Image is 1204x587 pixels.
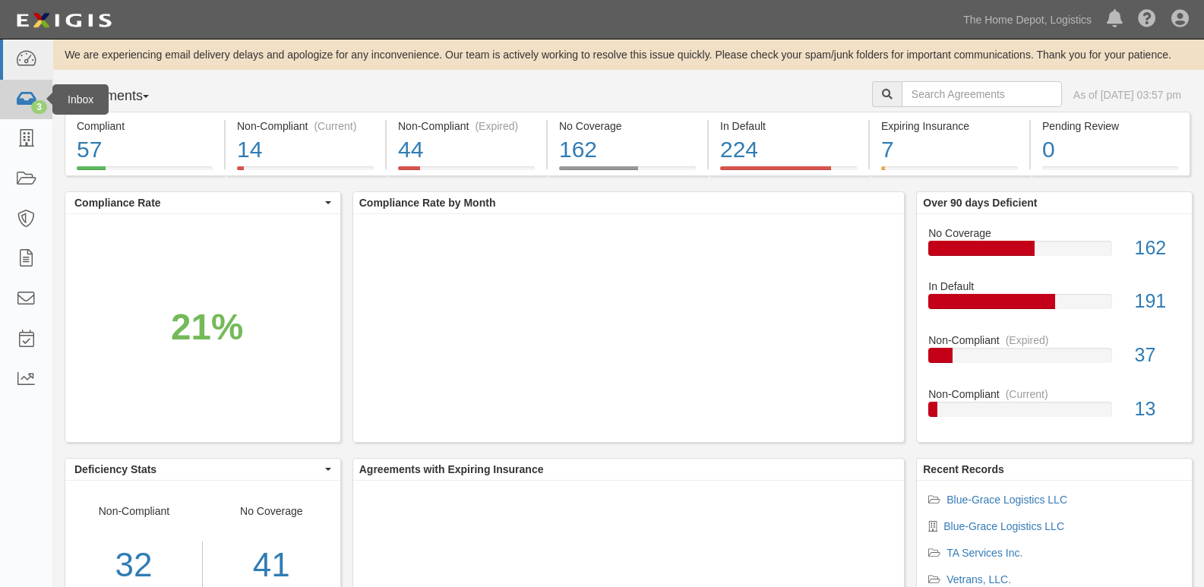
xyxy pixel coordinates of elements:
span: Compliance Rate [74,195,321,210]
div: (Expired) [1006,333,1049,348]
i: Help Center - Complianz [1138,11,1156,29]
div: Expiring Insurance [881,118,1018,134]
a: The Home Depot, Logistics [956,5,1099,35]
div: 44 [398,134,535,166]
div: 13 [1123,396,1192,423]
a: Blue-Grace Logistics LLC [943,520,1064,532]
div: 162 [1123,235,1192,262]
input: Search Agreements [902,81,1062,107]
div: 162 [559,134,696,166]
a: TA Services Inc. [946,547,1022,559]
a: Non-Compliant(Expired)44 [387,166,546,178]
div: 224 [720,134,857,166]
b: Over 90 days Deficient [923,197,1037,209]
a: In Default224 [709,166,868,178]
a: Non-Compliant(Current)14 [226,166,385,178]
a: Pending Review0 [1031,166,1190,178]
div: As of [DATE] 03:57 pm [1073,87,1181,103]
div: 191 [1123,288,1192,315]
div: We are experiencing email delivery delays and apologize for any inconvenience. Our team is active... [53,47,1204,62]
a: Blue-Grace Logistics LLC [946,494,1067,506]
button: Agreements [65,81,179,112]
div: 21% [171,301,243,353]
div: 3 [31,100,47,114]
a: Non-Compliant(Current)13 [928,387,1180,429]
a: No Coverage162 [928,226,1180,279]
b: Agreements with Expiring Insurance [359,463,544,475]
a: Expiring Insurance7 [870,166,1029,178]
div: (Current) [1006,387,1048,402]
a: Non-Compliant(Expired)37 [928,333,1180,387]
a: Compliant57 [65,166,224,178]
div: 7 [881,134,1018,166]
div: In Default [917,279,1192,294]
img: logo-5460c22ac91f19d4615b14bd174203de0afe785f0fc80cf4dbbc73dc1793850b.png [11,7,116,34]
div: 0 [1042,134,1178,166]
div: 14 [237,134,374,166]
div: 37 [1123,342,1192,369]
b: Compliance Rate by Month [359,197,496,209]
b: Recent Records [923,463,1004,475]
a: No Coverage162 [548,166,707,178]
div: Non-Compliant [917,387,1192,402]
div: (Expired) [475,118,518,134]
a: Vetrans, LLC. [946,573,1011,585]
a: In Default191 [928,279,1180,333]
div: No Coverage [917,226,1192,241]
div: Non-Compliant (Expired) [398,118,535,134]
div: Compliant [77,118,213,134]
div: In Default [720,118,857,134]
div: Pending Review [1042,118,1178,134]
div: 57 [77,134,213,166]
div: Non-Compliant [917,333,1192,348]
span: Deficiency Stats [74,462,321,477]
button: Deficiency Stats [65,459,340,480]
div: Non-Compliant (Current) [237,118,374,134]
div: No Coverage [559,118,696,134]
div: Inbox [52,84,109,115]
div: (Current) [314,118,356,134]
button: Compliance Rate [65,192,340,213]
